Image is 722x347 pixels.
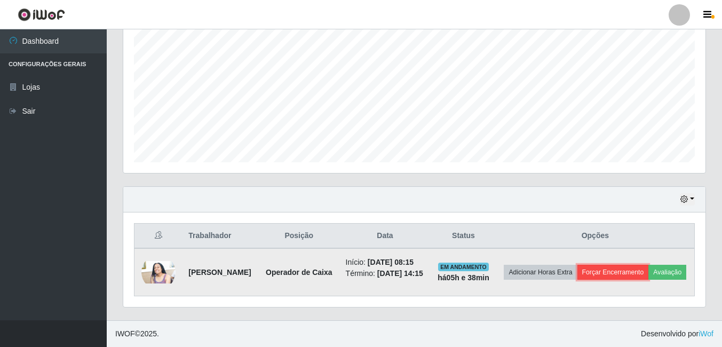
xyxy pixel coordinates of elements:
[504,265,577,280] button: Adicionar Horas Extra
[648,265,686,280] button: Avaliação
[141,261,176,284] img: 1737978086826.jpeg
[115,328,159,340] span: © 2025 .
[259,224,339,249] th: Posição
[699,329,713,338] a: iWof
[266,268,332,277] strong: Operador de Caixa
[438,263,489,271] span: EM ANDAMENTO
[346,257,425,268] li: Início:
[431,224,496,249] th: Status
[438,273,489,282] strong: há 05 h e 38 min
[115,329,135,338] span: IWOF
[182,224,259,249] th: Trabalhador
[18,8,65,21] img: CoreUI Logo
[368,258,414,266] time: [DATE] 08:15
[188,268,251,277] strong: [PERSON_NAME]
[346,268,425,279] li: Término:
[641,328,713,340] span: Desenvolvido por
[377,269,423,278] time: [DATE] 14:15
[577,265,649,280] button: Forçar Encerramento
[339,224,431,249] th: Data
[496,224,695,249] th: Opções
